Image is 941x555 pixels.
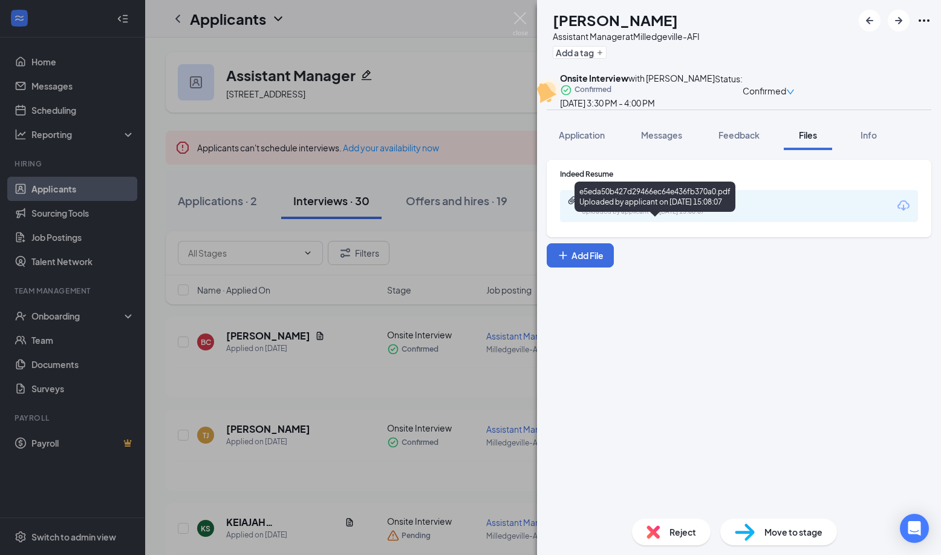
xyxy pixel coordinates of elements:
[861,130,877,140] span: Info
[553,10,678,30] h1: [PERSON_NAME]
[553,46,607,59] button: PlusAdd a tag
[891,13,906,28] svg: ArrowRight
[553,30,700,42] div: Assistant Manager at Milledgeville-AFI
[917,13,931,28] svg: Ellipses
[641,130,682,140] span: Messages
[862,13,877,28] svg: ArrowLeftNew
[575,84,611,96] span: Confirmed
[718,130,760,140] span: Feedback
[669,525,696,539] span: Reject
[560,84,572,96] svg: CheckmarkCircle
[900,514,929,543] div: Open Intercom Messenger
[764,525,822,539] span: Move to stage
[567,195,577,205] svg: Paperclip
[596,49,604,56] svg: Plus
[786,88,795,96] span: down
[560,72,715,84] div: with [PERSON_NAME]
[743,84,786,97] span: Confirmed
[567,195,763,217] a: Paperclipe5eda50b427d29466ec64e436fb370a0.pdfUploaded by applicant on [DATE] 15:08:07
[559,130,605,140] span: Application
[547,243,614,268] button: Add FilePlus
[859,10,881,31] button: ArrowLeftNew
[888,10,910,31] button: ArrowRight
[575,182,735,212] div: e5eda50b427d29466ec64e436fb370a0.pdf Uploaded by applicant on [DATE] 15:08:07
[896,199,911,213] svg: Download
[560,96,715,110] div: [DATE] 3:30 PM - 4:00 PM
[560,169,918,179] div: Indeed Resume
[715,72,743,110] div: Status :
[557,249,569,261] svg: Plus
[799,130,817,140] span: Files
[560,73,628,84] b: Onsite Interview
